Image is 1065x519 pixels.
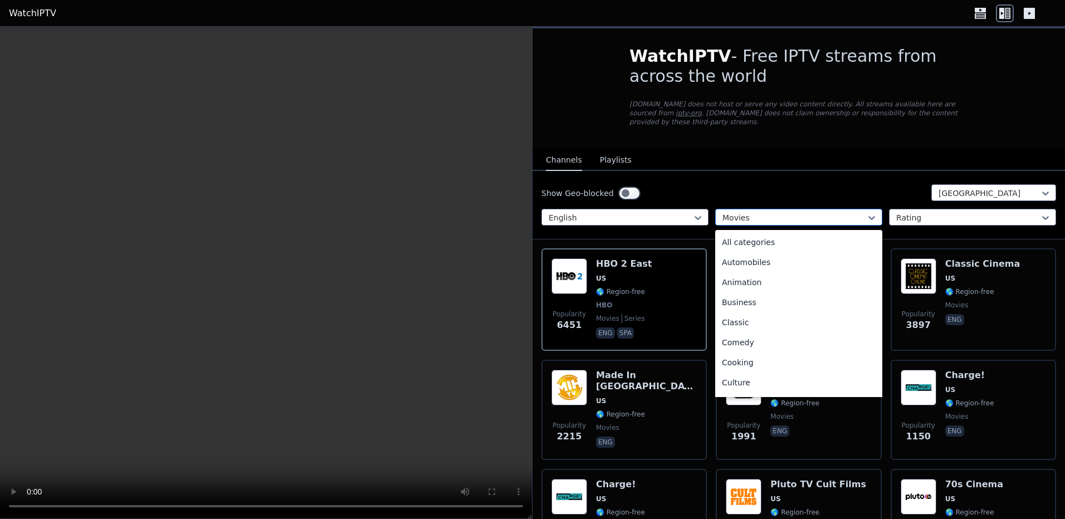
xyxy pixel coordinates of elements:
[596,508,645,517] span: 🌎 Region-free
[945,274,955,283] span: US
[945,425,964,437] p: eng
[715,393,882,413] div: Documentary
[945,314,964,325] p: eng
[596,437,615,448] p: eng
[551,370,587,405] img: Made In Hollywood
[629,46,731,66] span: WatchIPTV
[541,188,614,199] label: Show Geo-blocked
[770,508,819,517] span: 🌎 Region-free
[596,274,606,283] span: US
[715,252,882,272] div: Automobiles
[551,258,587,294] img: HBO 2 East
[617,327,634,339] p: spa
[596,410,645,419] span: 🌎 Region-free
[901,258,936,294] img: Classic Cinema
[596,301,612,310] span: HBO
[945,370,994,381] h6: Charge!
[726,479,761,515] img: Pluto TV Cult Films
[553,310,586,319] span: Popularity
[715,373,882,393] div: Culture
[715,232,882,252] div: All categories
[901,370,936,405] img: Charge!
[600,150,632,171] button: Playlists
[629,100,968,126] p: [DOMAIN_NAME] does not host or serve any video content directly. All streams available here are s...
[715,312,882,332] div: Classic
[676,109,702,117] a: iptv-org
[902,421,935,430] span: Popularity
[557,430,582,443] span: 2215
[596,370,697,392] h6: Made In [GEOGRAPHIC_DATA]
[596,494,606,503] span: US
[770,479,866,490] h6: Pluto TV Cult Films
[622,314,645,323] span: series
[596,314,619,323] span: movies
[770,399,819,408] span: 🌎 Region-free
[553,421,586,430] span: Popularity
[902,310,935,319] span: Popularity
[715,272,882,292] div: Animation
[945,258,1020,270] h6: Classic Cinema
[629,46,968,86] h1: - Free IPTV streams from across the world
[770,412,794,421] span: movies
[596,327,615,339] p: eng
[596,287,645,296] span: 🌎 Region-free
[901,479,936,515] img: 70s Cinema
[945,494,955,503] span: US
[770,425,789,437] p: eng
[727,421,760,430] span: Popularity
[596,258,652,270] h6: HBO 2 East
[731,430,756,443] span: 1991
[945,412,969,421] span: movies
[596,479,645,490] h6: Charge!
[715,352,882,373] div: Cooking
[546,150,582,171] button: Channels
[715,332,882,352] div: Comedy
[551,479,587,515] img: Charge!
[9,7,56,20] a: WatchIPTV
[557,319,582,332] span: 6451
[945,479,1003,490] h6: 70s Cinema
[596,423,619,432] span: movies
[945,287,994,296] span: 🌎 Region-free
[906,319,931,332] span: 3897
[770,494,780,503] span: US
[715,292,882,312] div: Business
[945,399,994,408] span: 🌎 Region-free
[945,301,969,310] span: movies
[945,508,994,517] span: 🌎 Region-free
[596,396,606,405] span: US
[945,385,955,394] span: US
[906,430,931,443] span: 1150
